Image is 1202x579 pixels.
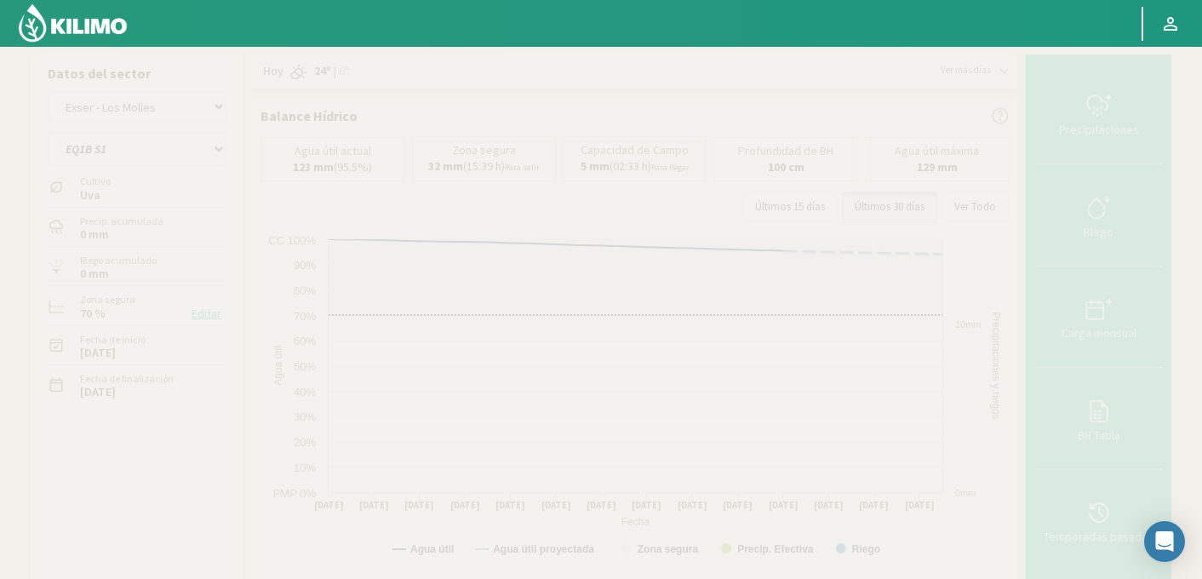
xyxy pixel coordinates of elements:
text: 30% [294,410,316,423]
text: Precip. Efectiva [737,543,814,555]
text: [DATE] [314,499,344,512]
text: [DATE] [905,499,935,512]
text: Agua útil [410,543,454,555]
text: Precipitaciones y riegos [990,312,1002,420]
span: 6º [336,63,349,80]
b: 5 mm [581,158,610,174]
div: BH Tabla [1039,429,1158,441]
p: Datos del sector [48,63,226,83]
div: Riego [1039,226,1158,238]
label: [DATE] [80,347,116,358]
span: | [334,63,336,80]
text: 80% [294,284,316,297]
img: Kilimo [17,3,129,43]
small: Para llegar [651,162,690,173]
button: Editar [186,304,226,324]
text: Riego [852,543,880,555]
text: [DATE] [632,499,661,512]
p: Profundidad de BH [738,145,833,158]
text: [DATE] [541,499,571,512]
text: Agua útil [272,346,284,386]
label: Uva [80,190,111,201]
text: Zona segura [638,543,699,555]
b: 129 mm [917,159,958,175]
label: Fecha de inicio [80,332,146,347]
text: 10% [294,461,316,474]
button: Últimos 15 días [742,192,838,222]
text: [DATE] [723,499,753,512]
text: [DATE] [359,499,389,512]
button: Riego [1034,164,1163,266]
text: CC 100% [268,234,316,247]
p: (95.5%) [293,161,372,174]
button: Últimos 30 días [842,192,937,222]
small: Para salir [505,162,540,173]
label: Zona segura [80,292,135,307]
div: Open Intercom Messenger [1144,521,1185,562]
text: [DATE] [404,499,434,512]
label: Riego acumulado [80,253,157,268]
text: [DATE] [678,499,707,512]
p: (15:39 h) [428,160,540,174]
text: 0mm [955,488,976,498]
text: [DATE] [495,499,525,512]
p: (02:33 h) [581,160,690,174]
span: Hoy [260,63,283,80]
p: Zona segura [452,144,516,157]
text: Fecha [621,516,650,528]
label: Precip. acumulada [80,214,163,229]
span: Ver más días [941,63,991,77]
label: [DATE] [80,387,116,398]
div: Temporadas pasadas [1039,530,1158,542]
button: Carga mensual [1034,267,1163,368]
label: 70 % [80,308,106,319]
text: [DATE] [450,499,480,512]
text: 40% [294,386,316,398]
text: 60% [294,335,316,347]
label: Fecha de finalización [80,371,174,387]
button: BH Tabla [1034,368,1163,469]
label: 0 mm [80,268,109,279]
text: 10mm [955,319,982,330]
text: Agua útil proyectada [493,543,594,555]
text: [DATE] [769,499,798,512]
text: 70% [294,310,316,323]
p: Agua útil actual [295,145,371,158]
button: Ver Todo [942,192,1009,222]
label: Cultivo [80,174,111,189]
b: 123 mm [293,159,334,175]
label: 0 mm [80,229,109,240]
strong: 24º [314,63,331,78]
text: PMP 0% [273,487,317,500]
b: 100 cm [768,159,804,175]
text: 20% [294,436,316,449]
p: Capacidad de Campo [581,144,689,157]
text: 50% [294,360,316,373]
button: Temporadas pasadas [1034,470,1163,571]
button: Precipitaciones [1034,63,1163,164]
text: [DATE] [859,499,889,512]
div: Carga mensual [1039,327,1158,339]
text: [DATE] [814,499,844,512]
text: 90% [294,259,316,272]
b: 32 mm [428,158,463,174]
text: [DATE] [587,499,616,512]
p: Balance Hídrico [260,106,358,126]
p: Agua útil máxima [895,145,979,158]
div: Precipitaciones [1039,123,1158,135]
